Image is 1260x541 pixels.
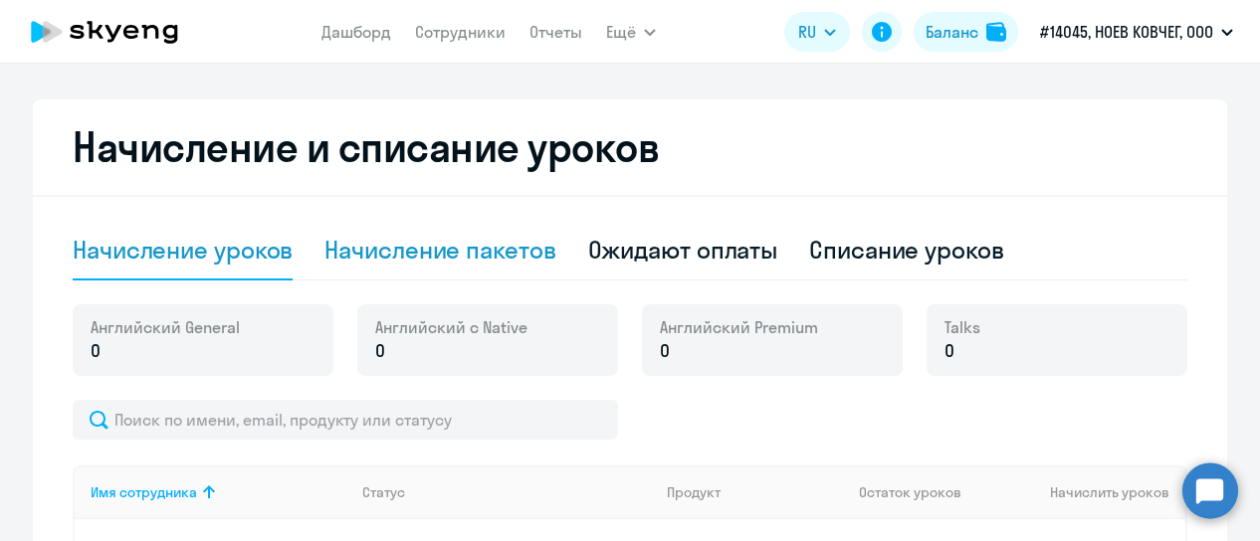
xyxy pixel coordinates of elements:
[667,483,721,501] div: Продукт
[1030,8,1243,56] button: #14045, НОЕВ КОВЧЕГ, ООО
[375,338,385,364] span: 0
[982,465,1185,519] th: Начислить уроков
[375,316,527,338] span: Английский с Native
[73,234,293,266] div: Начисление уроков
[926,20,978,44] div: Баланс
[362,483,405,501] div: Статус
[91,316,240,338] span: Английский General
[660,338,670,364] span: 0
[91,483,197,501] div: Имя сотрудника
[73,400,618,440] input: Поиск по имени, email, продукту или статусу
[415,22,506,42] a: Сотрудники
[529,22,582,42] a: Отчеты
[91,338,101,364] span: 0
[362,483,651,501] div: Статус
[945,338,954,364] span: 0
[945,316,980,338] span: Talks
[914,12,1018,52] button: Балансbalance
[859,483,982,501] div: Остаток уроков
[588,234,778,266] div: Ожидают оплаты
[1040,20,1213,44] p: #14045, НОЕВ КОВЧЕГ, ООО
[73,123,1187,171] h2: Начисление и списание уроков
[606,12,656,52] button: Ещё
[660,316,818,338] span: Английский Premium
[986,22,1006,42] img: balance
[784,12,850,52] button: RU
[324,234,555,266] div: Начисление пакетов
[606,20,636,44] span: Ещё
[321,22,391,42] a: Дашборд
[667,483,844,501] div: Продукт
[798,20,816,44] span: RU
[91,483,346,501] div: Имя сотрудника
[809,234,1004,266] div: Списание уроков
[859,483,961,501] span: Остаток уроков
